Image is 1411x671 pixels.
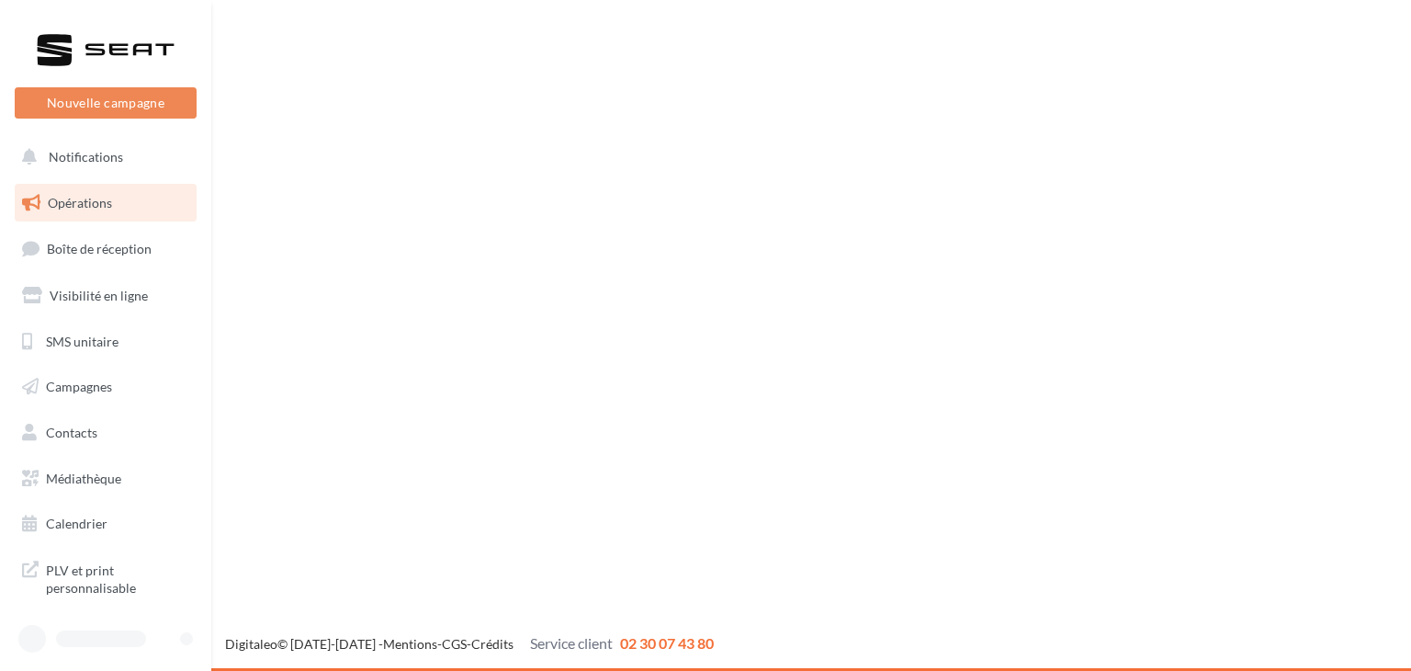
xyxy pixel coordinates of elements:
a: Digitaleo [225,636,277,652]
button: Notifications [11,138,193,176]
span: Contacts [46,425,97,440]
span: 02 30 07 43 80 [620,634,714,652]
a: SMS unitaire [11,323,200,361]
span: SMS unitaire [46,333,119,348]
a: Visibilité en ligne [11,277,200,315]
a: Calendrier [11,505,200,543]
a: Campagnes [11,368,200,406]
span: Calendrier [46,516,107,531]
button: Nouvelle campagne [15,87,197,119]
span: Campagnes [46,379,112,394]
span: Service client [530,634,613,652]
span: PLV et print personnalisable [46,558,189,597]
a: Campagnes DataOnDemand [11,612,200,666]
span: © [DATE]-[DATE] - - - [225,636,714,652]
a: Boîte de réception [11,229,200,268]
span: Visibilité en ligne [50,288,148,303]
a: Contacts [11,414,200,452]
a: CGS [442,636,467,652]
span: Campagnes DataOnDemand [46,620,189,659]
a: Crédits [471,636,514,652]
span: Notifications [49,149,123,165]
a: Opérations [11,184,200,222]
a: PLV et print personnalisable [11,551,200,605]
span: Opérations [48,195,112,210]
span: Médiathèque [46,471,121,486]
a: Médiathèque [11,460,200,498]
a: Mentions [383,636,437,652]
span: Boîte de réception [47,241,152,256]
